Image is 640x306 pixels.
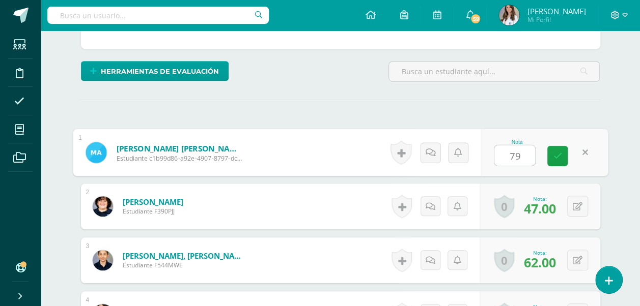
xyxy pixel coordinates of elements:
span: 62.00 [524,254,556,271]
input: 0-100.0 [494,145,535,166]
div: Nota: [524,195,556,202]
a: [PERSON_NAME] [PERSON_NAME] [116,143,242,154]
span: 47.00 [524,200,556,217]
img: a3485d9babf22a770558c2c8050e4d4d.png [499,5,519,25]
img: f5c85721f54b1bda0edc10d68f5aad9a.png [86,142,106,163]
span: Estudiante F390PJJ [123,207,183,216]
input: Busca un usuario... [47,7,269,24]
a: [PERSON_NAME], [PERSON_NAME] [123,251,245,261]
a: Herramientas de evaluación [81,61,229,81]
span: Mi Perfil [527,15,586,24]
img: 23c66547d80c0db5454ac92690086aa1.png [93,250,113,270]
a: [PERSON_NAME] [123,197,183,207]
span: [PERSON_NAME] [527,6,586,16]
div: Nota [494,139,540,144]
div: Nota: [524,249,556,256]
a: 0 [494,249,514,272]
span: Herramientas de evaluación [101,62,219,81]
img: df0cf89fbebde5002601d85bb4befda7.png [93,196,113,217]
input: Busca un estudiante aquí... [389,62,600,81]
span: Estudiante F544MWE [123,261,245,269]
span: 59 [470,13,481,24]
span: Estudiante c1b99d86-a92e-4907-8797-dc577a19d48e [116,154,242,163]
a: 0 [494,195,514,218]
